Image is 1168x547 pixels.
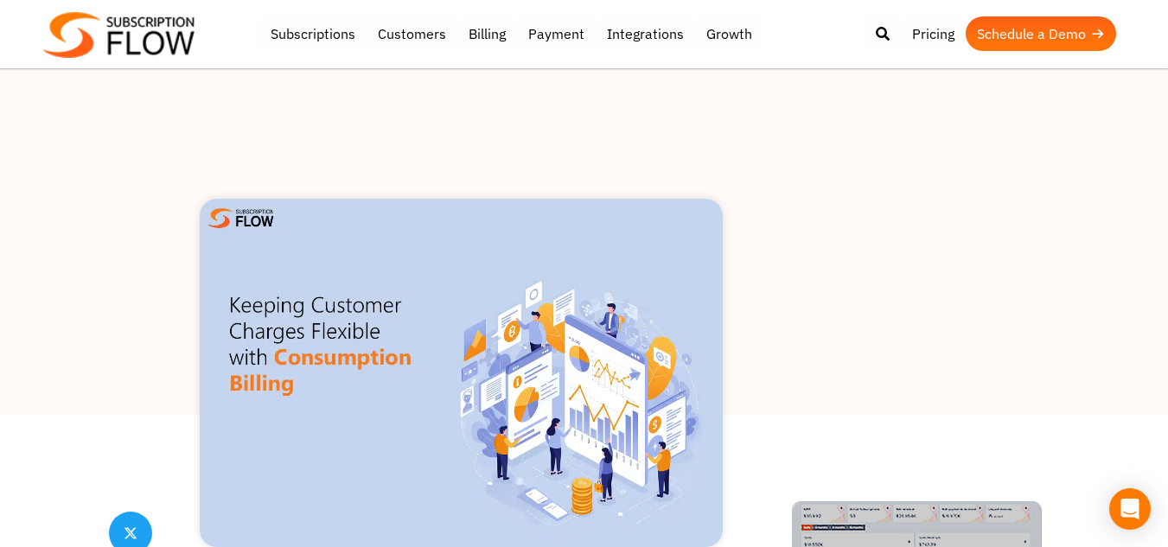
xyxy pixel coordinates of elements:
img: Subscriptionflow [43,12,195,58]
a: Integrations [596,16,695,51]
a: Schedule a Demo [966,16,1116,51]
a: Billing [457,16,517,51]
a: Growth [695,16,763,51]
a: Customers [367,16,457,51]
img: consumption billing [200,199,723,547]
a: Pricing [901,16,966,51]
a: Subscriptions [259,16,367,51]
div: Open Intercom Messenger [1109,488,1151,530]
a: Payment [517,16,596,51]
